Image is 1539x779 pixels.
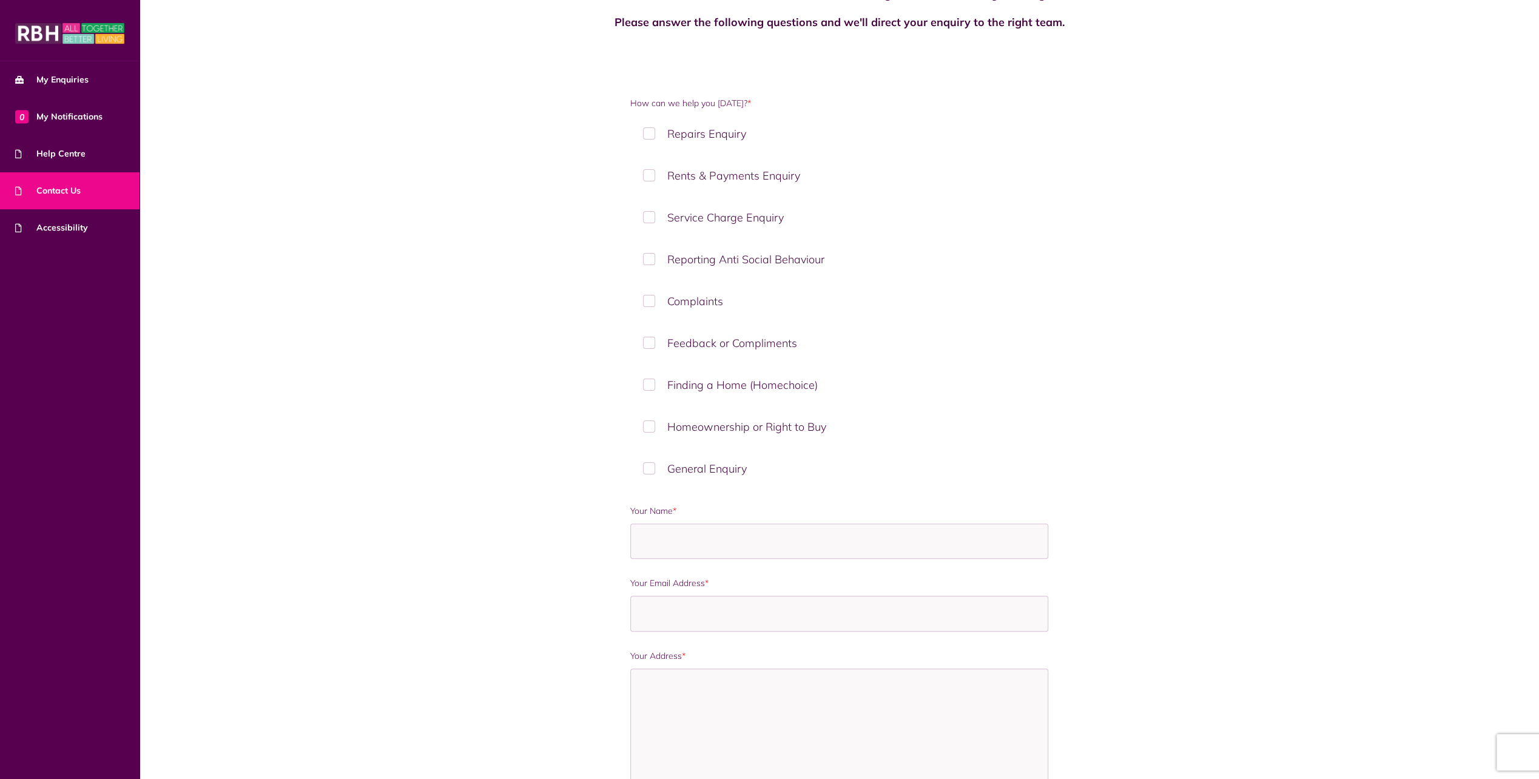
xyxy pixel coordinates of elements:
span: Accessibility [15,221,88,234]
label: Feedback or Compliments [630,325,1048,361]
label: Rents & Payments Enquiry [630,158,1048,194]
span: 0 [15,110,29,123]
label: Finding a Home (Homechoice) [630,367,1048,403]
strong: . [1062,15,1065,29]
label: General Enquiry [630,451,1048,487]
span: My Notifications [15,110,103,123]
label: Reporting Anti Social Behaviour [630,241,1048,277]
label: Complaints [630,283,1048,319]
img: MyRBH [15,21,124,46]
label: How can we help you [DATE]? [630,97,1048,110]
span: Contact Us [15,184,81,197]
label: Your Email Address [630,577,1048,590]
label: Your Address [630,650,1048,663]
strong: Please answer the following questions and we'll direct your enquiry to the right team [615,15,1062,29]
span: My Enquiries [15,73,89,86]
span: Help Centre [15,147,86,160]
label: Your Name [630,505,1048,518]
label: Homeownership or Right to Buy [630,409,1048,445]
label: Service Charge Enquiry [630,200,1048,235]
label: Repairs Enquiry [630,116,1048,152]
